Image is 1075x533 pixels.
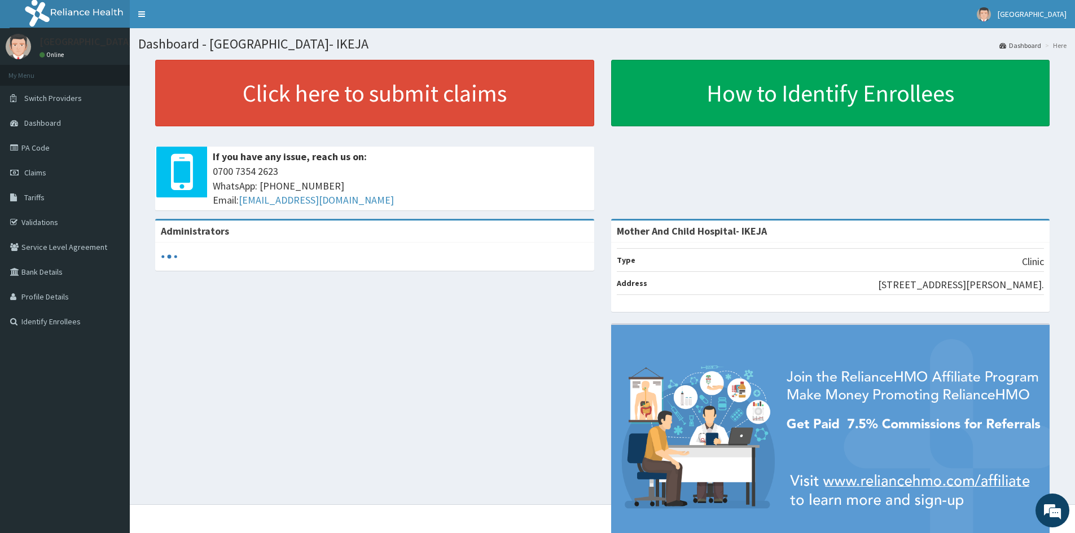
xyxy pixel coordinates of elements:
[977,7,991,21] img: User Image
[40,51,67,59] a: Online
[239,193,394,206] a: [EMAIL_ADDRESS][DOMAIN_NAME]
[161,248,178,265] svg: audio-loading
[617,224,767,237] strong: Mother And Child Hospital- IKEJA
[213,164,589,208] span: 0700 7354 2623 WhatsApp: [PHONE_NUMBER] Email:
[24,118,61,128] span: Dashboard
[155,60,594,126] a: Click here to submit claims
[611,60,1050,126] a: How to Identify Enrollees
[213,150,367,163] b: If you have any issue, reach us on:
[24,192,45,202] span: Tariffs
[161,224,229,237] b: Administrators
[878,277,1044,292] p: [STREET_ADDRESS][PERSON_NAME].
[24,168,46,178] span: Claims
[1042,41,1067,50] li: Here
[40,37,133,47] p: [GEOGRAPHIC_DATA]
[138,37,1067,51] h1: Dashboard - [GEOGRAPHIC_DATA]- IKEJA
[998,9,1067,19] span: [GEOGRAPHIC_DATA]
[999,41,1041,50] a: Dashboard
[1022,254,1044,269] p: Clinic
[617,255,635,265] b: Type
[6,34,31,59] img: User Image
[617,278,647,288] b: Address
[24,93,82,103] span: Switch Providers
